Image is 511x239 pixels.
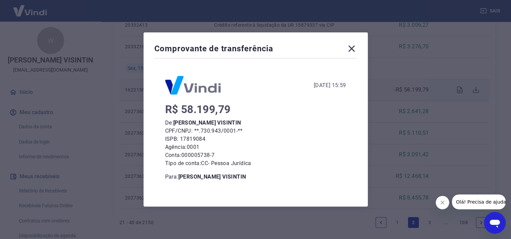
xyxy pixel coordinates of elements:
[314,81,346,89] div: [DATE] 15:59
[165,76,221,95] img: Logo
[4,5,57,10] span: Olá! Precisa de ajuda?
[178,174,246,180] b: [PERSON_NAME] VISINTIN
[173,120,241,126] b: [PERSON_NAME] VISINTIN
[484,212,506,234] iframe: Botão para abrir a janela de mensagens
[452,194,506,209] iframe: Mensagem da empresa
[165,181,346,189] p: CPF/CNPJ: **.730.943/0001-**
[154,43,357,57] div: Comprovante de transferência
[165,135,346,143] p: ISPB: 17819084
[165,173,346,181] p: Para:
[165,151,346,159] p: Conta: 000005738-7
[165,159,346,167] p: Tipo de conta: CC - Pessoa Jurídica
[165,143,346,151] p: Agência: 0001
[165,103,231,116] span: R$ 58.199,79
[165,119,346,127] p: De:
[165,127,346,135] p: CPF/CNPJ: **.730.943/0001-**
[436,196,449,209] iframe: Fechar mensagem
